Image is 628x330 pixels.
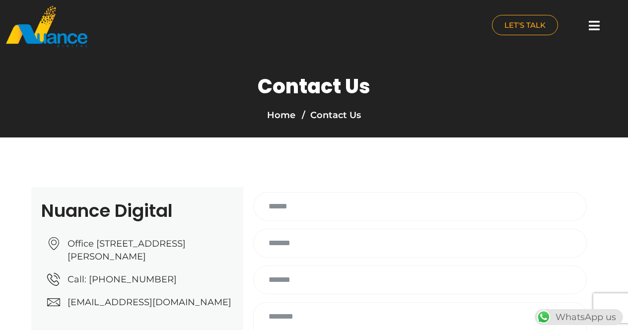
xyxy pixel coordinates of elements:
[65,237,233,263] span: Office [STREET_ADDRESS][PERSON_NAME]
[535,312,623,323] a: WhatsAppWhatsApp us
[41,202,233,220] h2: Nuance Digital
[267,110,295,121] a: Home
[492,15,558,35] a: LET'S TALK
[5,5,88,48] img: nuance-qatar_logo
[535,309,623,325] div: WhatsApp us
[258,74,370,98] h1: Contact Us
[47,296,233,309] a: [EMAIL_ADDRESS][DOMAIN_NAME]
[47,273,233,286] a: Call: [PHONE_NUMBER]
[65,296,231,309] span: [EMAIL_ADDRESS][DOMAIN_NAME]
[47,237,233,263] a: Office [STREET_ADDRESS][PERSON_NAME]
[5,5,309,48] a: nuance-qatar_logo
[299,108,361,122] li: Contact Us
[65,273,177,286] span: Call: [PHONE_NUMBER]
[504,21,546,29] span: LET'S TALK
[536,309,552,325] img: WhatsApp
